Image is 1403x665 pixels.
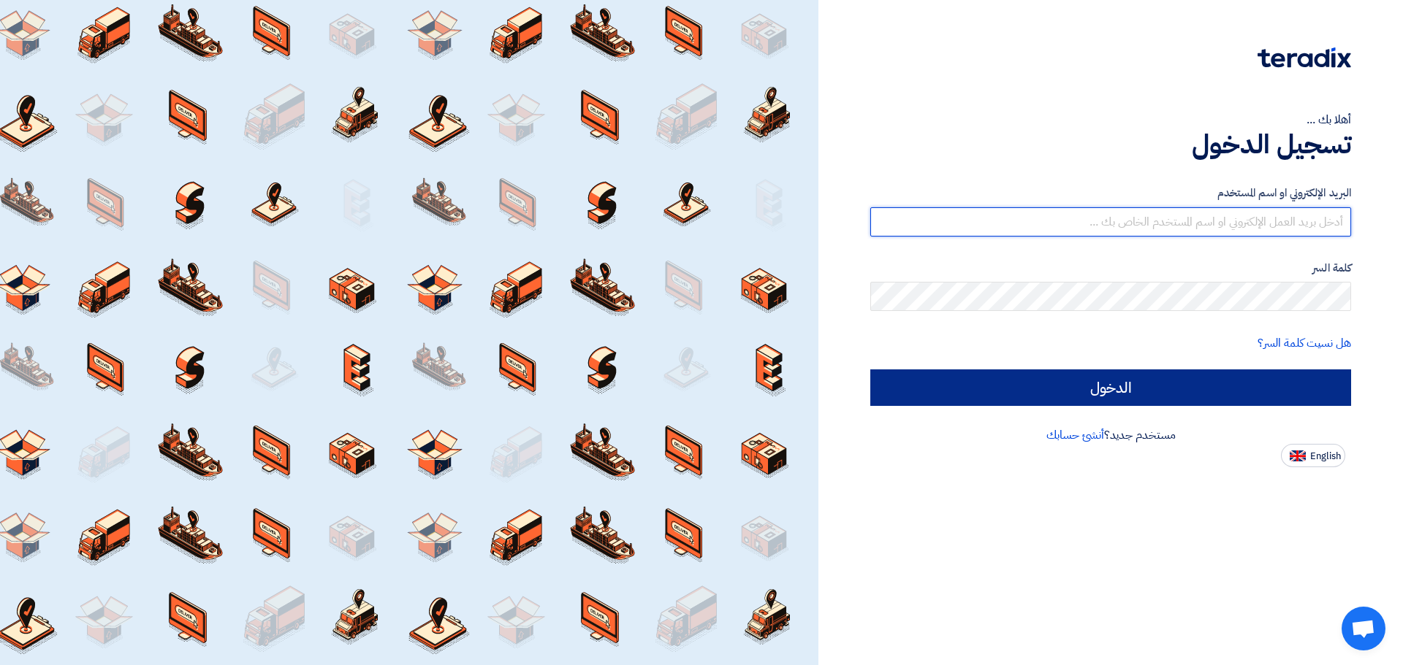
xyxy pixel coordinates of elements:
[870,111,1351,128] div: أهلا بك ...
[870,128,1351,161] h1: تسجيل الدخول
[870,207,1351,237] input: أدخل بريد العمل الإلكتروني او اسم المستخدم الخاص بك ...
[1258,334,1351,352] a: هل نسيت كلمة السر؟
[1258,47,1351,68] img: Teradix logo
[870,260,1351,277] label: كلمة السر
[1310,451,1341,461] span: English
[1342,607,1385,650] div: Open chat
[870,185,1351,201] label: البريد الإلكتروني او اسم المستخدم
[1046,426,1104,444] a: أنشئ حسابك
[1281,444,1345,467] button: English
[1290,450,1306,461] img: en-US.png
[870,426,1351,444] div: مستخدم جديد؟
[870,369,1351,406] input: الدخول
